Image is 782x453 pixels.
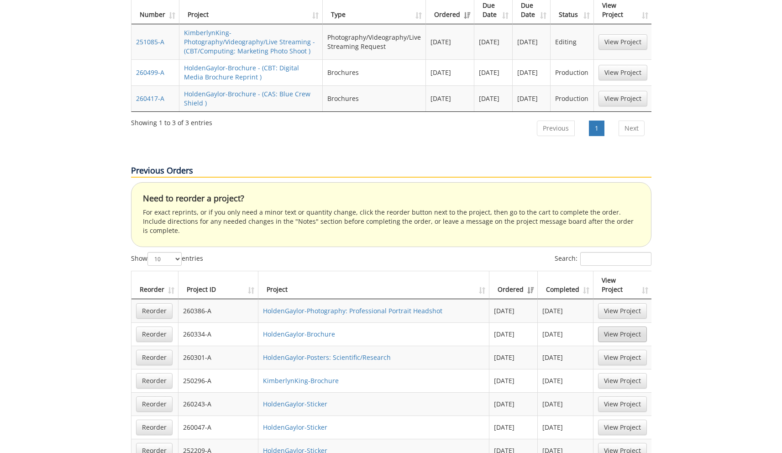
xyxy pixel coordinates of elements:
[489,392,538,416] td: [DATE]
[178,322,259,346] td: 260334-A
[619,121,645,136] a: Next
[178,369,259,392] td: 250296-A
[489,346,538,369] td: [DATE]
[489,369,538,392] td: [DATE]
[263,423,327,432] a: HoldenGaylor-Sticker
[537,121,575,136] a: Previous
[598,350,647,365] a: View Project
[323,24,426,59] td: Photography/Videography/Live Streaming Request
[263,306,442,315] a: HoldenGaylor-Photography: Professional Portrait Headshot
[538,271,593,299] th: Completed: activate to sort column ascending
[136,303,173,319] a: Reorder
[580,252,651,266] input: Search:
[538,346,593,369] td: [DATE]
[147,252,182,266] select: Showentries
[538,322,593,346] td: [DATE]
[136,327,173,342] a: Reorder
[184,90,310,107] a: HoldenGaylor-Brochure - (CAS: Blue Crew Shield )
[131,115,212,127] div: Showing 1 to 3 of 3 entries
[178,271,259,299] th: Project ID: activate to sort column ascending
[184,63,299,81] a: HoldenGaylor-Brochure - (CBT: Digital Media Brochure Reprint )
[131,165,651,178] p: Previous Orders
[513,85,551,111] td: [DATE]
[263,376,339,385] a: KimberlynKing-Brochure
[178,346,259,369] td: 260301-A
[136,94,164,103] a: 260417-A
[178,392,259,416] td: 260243-A
[489,416,538,439] td: [DATE]
[598,420,647,435] a: View Project
[538,369,593,392] td: [DATE]
[131,271,178,299] th: Reorder: activate to sort column ascending
[258,271,489,299] th: Project: activate to sort column ascending
[426,85,474,111] td: [DATE]
[178,416,259,439] td: 260047-A
[136,68,164,77] a: 260499-A
[598,34,647,50] a: View Project
[136,373,173,389] a: Reorder
[551,59,593,85] td: Production
[426,59,474,85] td: [DATE]
[598,373,647,389] a: View Project
[143,194,640,203] h4: Need to reorder a project?
[474,24,513,59] td: [DATE]
[593,271,651,299] th: View Project: activate to sort column ascending
[489,299,538,322] td: [DATE]
[263,400,327,408] a: HoldenGaylor-Sticker
[598,327,647,342] a: View Project
[426,24,474,59] td: [DATE]
[598,65,647,80] a: View Project
[178,299,259,322] td: 260386-A
[513,59,551,85] td: [DATE]
[551,24,593,59] td: Editing
[263,330,335,338] a: HoldenGaylor-Brochure
[136,396,173,412] a: Reorder
[136,37,164,46] a: 251085-A
[538,392,593,416] td: [DATE]
[598,303,647,319] a: View Project
[489,322,538,346] td: [DATE]
[551,85,593,111] td: Production
[589,121,604,136] a: 1
[474,59,513,85] td: [DATE]
[184,28,315,55] a: KimberlynKing-Photography/Videography/Live Streaming - (CBT/Computing: Marketing Photo Shoot )
[489,271,538,299] th: Ordered: activate to sort column ascending
[323,59,426,85] td: Brochures
[131,252,203,266] label: Show entries
[513,24,551,59] td: [DATE]
[323,85,426,111] td: Brochures
[598,91,647,106] a: View Project
[263,353,391,362] a: HoldenGaylor-Posters: Scientific/Research
[538,416,593,439] td: [DATE]
[143,208,640,235] p: For exact reprints, or if you only need a minor text or quantity change, click the reorder button...
[136,350,173,365] a: Reorder
[598,396,647,412] a: View Project
[555,252,651,266] label: Search:
[538,299,593,322] td: [DATE]
[474,85,513,111] td: [DATE]
[136,420,173,435] a: Reorder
